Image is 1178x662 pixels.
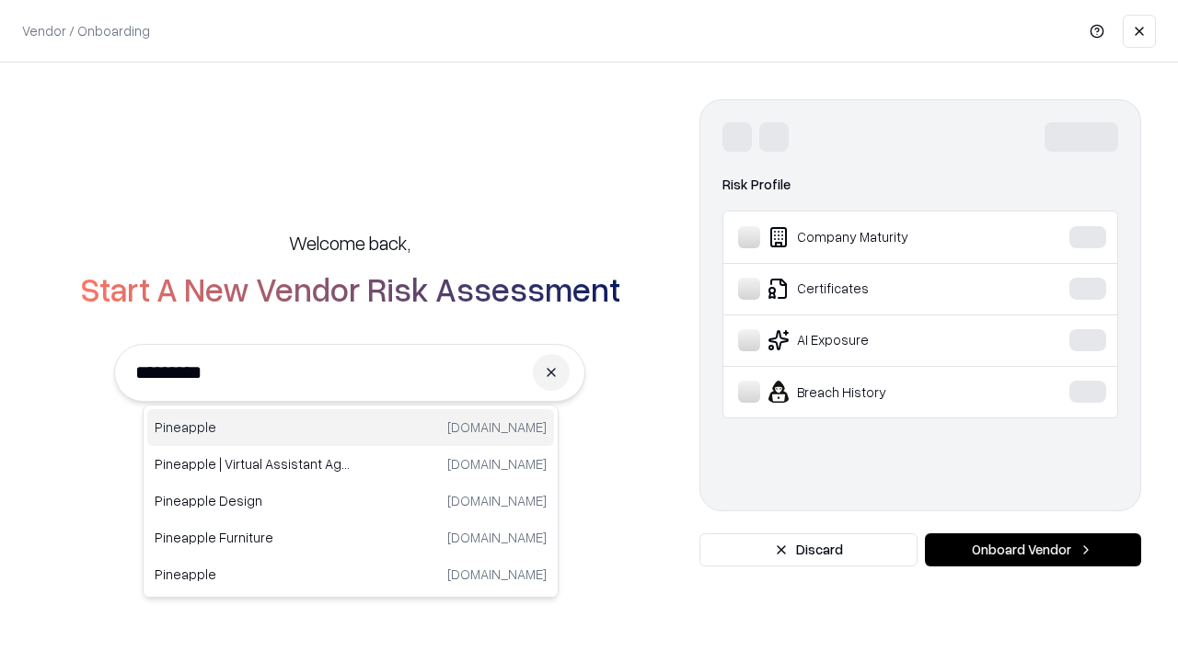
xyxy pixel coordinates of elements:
[738,381,1013,403] div: Breach History
[447,454,547,474] p: [DOMAIN_NAME]
[738,226,1013,248] div: Company Maturity
[447,491,547,510] p: [DOMAIN_NAME]
[738,329,1013,351] div: AI Exposure
[155,491,351,510] p: Pineapple Design
[155,528,351,547] p: Pineapple Furniture
[738,278,1013,300] div: Certificates
[289,230,410,256] h5: Welcome back,
[80,270,620,307] h2: Start A New Vendor Risk Assessment
[925,533,1141,566] button: Onboard Vendor
[155,417,351,437] p: Pineapple
[143,405,559,598] div: Suggestions
[447,565,547,584] p: [DOMAIN_NAME]
[699,533,918,566] button: Discard
[447,528,547,547] p: [DOMAIN_NAME]
[155,454,351,474] p: Pineapple | Virtual Assistant Agency
[447,417,547,437] p: [DOMAIN_NAME]
[722,174,1118,196] div: Risk Profile
[22,21,150,40] p: Vendor / Onboarding
[155,565,351,584] p: Pineapple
